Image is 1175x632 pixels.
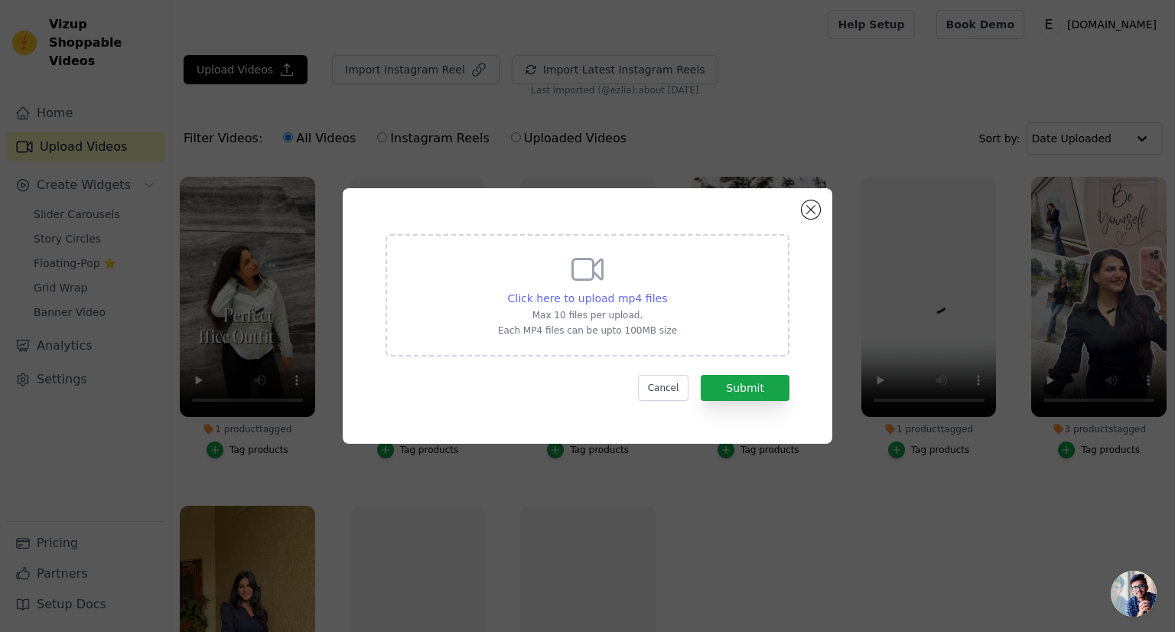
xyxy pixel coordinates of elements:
button: Cancel [638,375,689,401]
button: Close modal [802,200,820,219]
p: Max 10 files per upload. [498,309,677,321]
div: Open chat [1111,571,1157,617]
button: Submit [701,375,789,401]
span: Click here to upload mp4 files [508,292,668,305]
p: Each MP4 files can be upto 100MB size [498,324,677,337]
